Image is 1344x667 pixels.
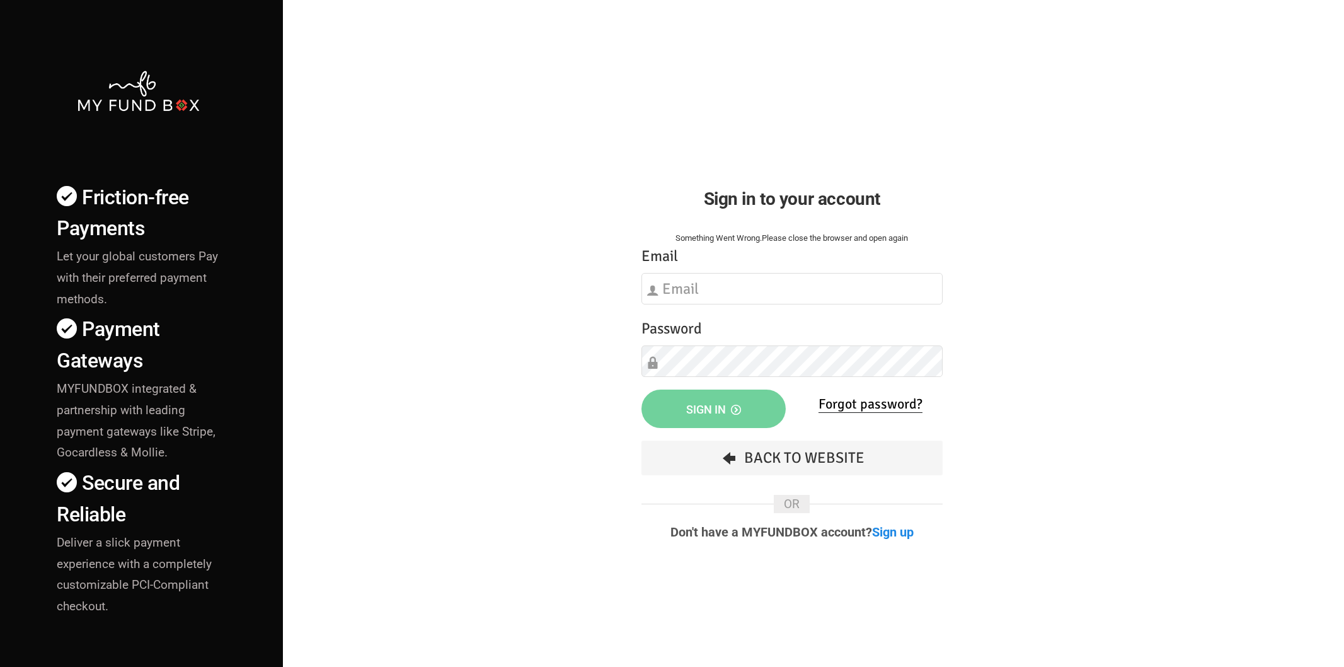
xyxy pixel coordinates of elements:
h2: Sign in to your account [641,185,943,212]
span: Sign in [686,403,741,416]
span: MYFUNDBOX integrated & partnership with leading payment gateways like Stripe, Gocardless & Mollie. [57,381,215,460]
label: Email [641,245,678,268]
button: Sign in [641,390,786,428]
p: Don't have a MYFUNDBOX account? [641,526,943,538]
h4: Payment Gateways [57,314,233,376]
div: Something Went Wrong.Please close the browser and open again [641,232,943,245]
label: Password [641,317,702,340]
h4: Secure and Reliable [57,468,233,530]
a: Sign up [872,525,914,540]
span: Let your global customers Pay with their preferred payment methods. [57,249,218,306]
img: mfbwhite.png [76,69,201,113]
h4: Friction-free Payments [57,182,233,244]
span: Deliver a slick payment experience with a completely customizable PCI-Compliant checkout. [57,535,212,614]
input: Email [641,273,943,304]
span: OR [774,495,810,513]
a: Forgot password? [818,395,922,413]
a: Back To Website [641,441,943,475]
